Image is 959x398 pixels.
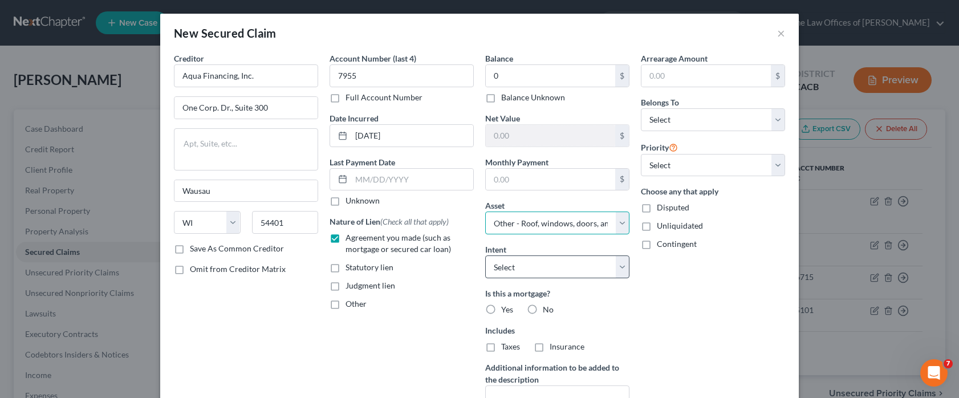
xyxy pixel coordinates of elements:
label: Is this a mortgage? [485,287,629,299]
iframe: Intercom live chat [920,359,948,387]
label: Monthly Payment [485,156,548,168]
label: Includes [485,324,629,336]
label: Net Value [485,112,520,124]
input: MM/DD/YYYY [351,125,473,147]
input: 0.00 [486,169,615,190]
label: Full Account Number [346,92,422,103]
input: 0.00 [486,65,615,87]
label: Choose any that apply [641,185,785,197]
span: Asset [485,201,505,210]
span: Taxes [501,342,520,351]
span: Omit from Creditor Matrix [190,264,286,274]
label: Intent [485,243,506,255]
label: Account Number (last 4) [330,52,416,64]
input: Enter zip... [252,211,319,234]
span: Agreement you made (such as mortgage or secured car loan) [346,233,451,254]
div: New Secured Claim [174,25,277,41]
input: MM/DD/YYYY [351,169,473,190]
div: $ [615,125,629,147]
div: $ [771,65,785,87]
label: Date Incurred [330,112,379,124]
span: No [543,304,554,314]
label: Arrearage Amount [641,52,708,64]
label: Last Payment Date [330,156,395,168]
label: Unknown [346,195,380,206]
input: 0.00 [486,125,615,147]
input: Enter city... [174,180,318,202]
input: Search creditor by name... [174,64,318,87]
span: Yes [501,304,513,314]
span: Creditor [174,54,204,63]
input: Enter address... [174,97,318,119]
label: Additional information to be added to the description [485,362,629,385]
span: Contingent [657,239,697,249]
span: Disputed [657,202,689,212]
span: (Check all that apply) [380,217,449,226]
span: Insurance [550,342,584,351]
div: $ [615,169,629,190]
input: XXXX [330,64,474,87]
label: Save As Common Creditor [190,243,284,254]
label: Balance [485,52,513,64]
span: Belongs To [641,98,679,107]
button: × [777,26,785,40]
span: Other [346,299,367,308]
span: Unliquidated [657,221,703,230]
div: $ [615,65,629,87]
span: Statutory lien [346,262,393,272]
span: 7 [944,359,953,368]
input: 0.00 [641,65,771,87]
label: Priority [641,140,678,154]
label: Balance Unknown [501,92,565,103]
label: Nature of Lien [330,216,449,228]
span: Judgment lien [346,281,395,290]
